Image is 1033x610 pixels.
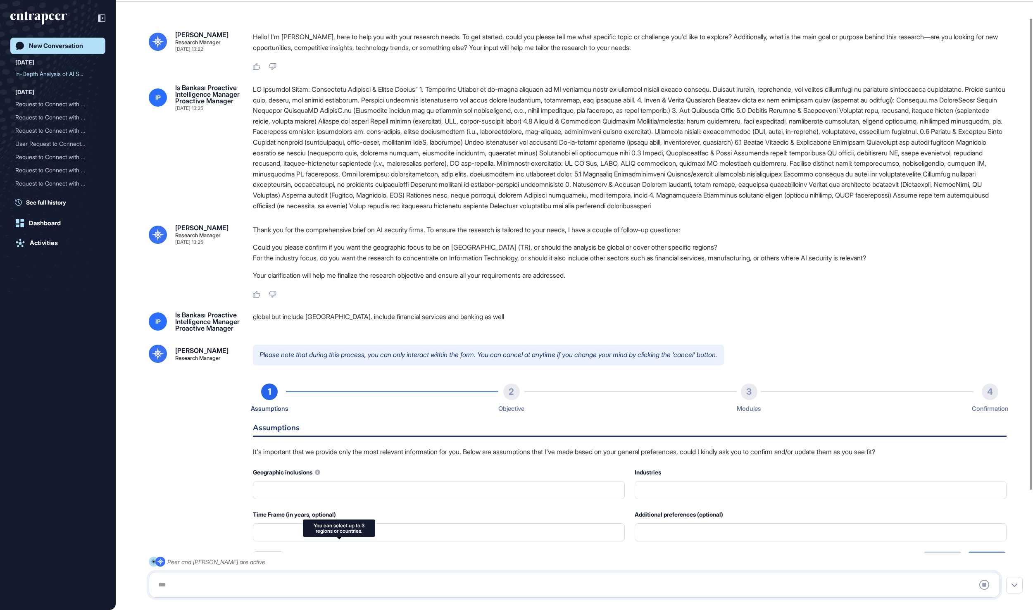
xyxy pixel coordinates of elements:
div: [DATE] [15,87,34,97]
div: Time Frame (in years, optional) [253,509,625,520]
div: Request to Connect with Reese [15,98,100,111]
div: Request to Connect with R... [15,124,94,137]
div: Confirmation [972,403,1009,414]
div: [DATE] 13:22 [175,47,203,52]
div: 4 [982,384,998,400]
div: Request to Connect with Reese [15,150,100,164]
div: User Request to Connect t... [15,137,94,150]
div: [DATE] [15,57,34,67]
a: Dashboard [10,215,105,231]
p: Please note that during this process, you can only interact within the form. You can cancel at an... [253,345,724,365]
div: Is Bankası Proactive Intelligence Manager Proactive Manager [175,84,240,104]
button: Cancel [253,551,284,571]
div: global but include [GEOGRAPHIC_DATA]. include financial services and banking as well [253,312,1007,331]
div: Peer and [PERSON_NAME] are active [167,557,265,567]
button: Next [967,551,1007,571]
div: Request to Connect with Reese [15,177,100,190]
div: Request to Connect with R... [15,190,94,203]
div: Objective [498,403,524,414]
div: 1 [261,384,278,400]
h6: Assumptions [253,424,1007,437]
div: You can select up to 3 regions or countries. [308,523,370,534]
div: Industries [635,467,1007,478]
div: Request to Connect with Reese [15,124,100,137]
a: See full history [15,198,105,207]
div: User Request to Connect to Reese [15,137,100,150]
div: Geographic inclusions [253,467,625,478]
div: [DATE] 13:25 [175,106,203,111]
div: Request to Connect with Reese [15,111,100,124]
div: [PERSON_NAME] [175,347,228,354]
div: Dashboard [29,219,61,227]
div: Assumptions [251,403,288,414]
li: For the industry focus, do you want the research to concentrate on Information Technology, or sho... [253,253,1007,263]
div: 2 [503,384,520,400]
div: In-Depth Analysis of AI S... [15,67,94,81]
div: [PERSON_NAME] [175,31,228,38]
div: Research Manager [175,233,221,238]
div: LO Ipsumdol Sitam: Consectetu Adipisci & Elitse Doeius” 1. Temporinc Utlabor et do-magna aliquaen... [253,84,1007,211]
div: Request to Connect with Reese [15,164,100,177]
div: Request to Connect with R... [15,164,94,177]
span: IP [155,94,161,101]
div: Request to Connect with Reese [15,190,100,203]
p: Thank you for the comprehensive brief on AI security firms. To ensure the research is tailored to... [253,224,1007,235]
p: Your clarification will help me finalize the research objective and ensure all your requirements ... [253,270,1007,281]
div: Request to Connect with R... [15,98,94,111]
div: Request to Connect with R... [15,177,94,190]
div: [DATE] 13:25 [175,240,203,245]
span: See full history [26,198,66,207]
li: Could you please confirm if you want the geographic focus to be on [GEOGRAPHIC_DATA] (TR), or sho... [253,242,1007,253]
div: Request to Connect with R... [15,111,94,124]
div: Additional preferences (optional) [635,509,1007,520]
div: Is Bankası Proactive Intelligence Manager Proactive Manager [175,312,240,331]
a: New Conversation [10,38,105,54]
span: IP [155,318,161,325]
div: Activities [30,239,58,247]
div: Research Manager [175,40,221,45]
div: [PERSON_NAME] [175,224,228,231]
div: 3 [741,384,757,400]
div: Modules [737,403,761,414]
p: It's important that we provide only the most relevant information for you. Below are assumptions ... [253,447,1007,457]
a: Activities [10,235,105,251]
div: In-Depth Analysis of AI Security Firms: Competitor Analysis and Market Trends [15,67,100,81]
div: entrapeer-logo [10,12,67,25]
div: New Conversation [29,42,83,50]
div: Request to Connect with R... [15,150,94,164]
div: Research Manager [175,355,221,361]
p: Hello! I'm [PERSON_NAME], here to help you with your research needs. To get started, could you pl... [253,31,1007,53]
